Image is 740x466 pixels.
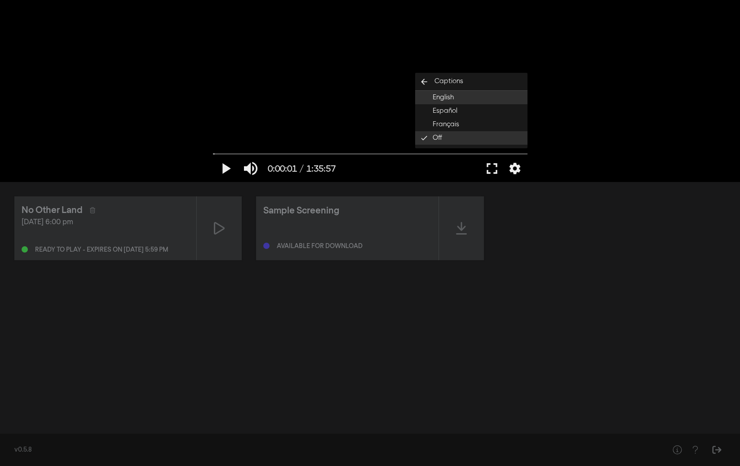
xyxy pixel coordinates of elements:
span: Français [433,120,459,130]
span: Off [433,133,442,143]
i: done [418,134,433,142]
button: Full screen [479,155,505,182]
button: 0:00:01 / 1:35:57 [263,155,340,182]
div: No Other Land [22,204,83,217]
span: Español [433,106,457,116]
div: Available for download [277,243,363,249]
button: Sign Out [708,441,726,459]
button: More settings [505,155,525,182]
button: Mute [238,155,263,182]
button: Play [213,155,238,182]
button: Help [668,441,686,459]
div: Ready to play - expires on [DATE] 5:59 pm [35,247,168,253]
span: English [433,93,454,103]
div: [DATE] 6:00 pm [22,217,189,228]
button: Back [415,73,527,91]
button: Help [686,441,704,459]
div: Sample Screening [263,204,339,217]
button: Español [415,104,527,118]
button: Français [415,118,527,131]
span: Captions [434,76,463,87]
i: arrow_back [415,77,433,86]
button: Off [415,131,527,145]
button: English [415,91,527,104]
div: v0.5.8 [14,445,650,455]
